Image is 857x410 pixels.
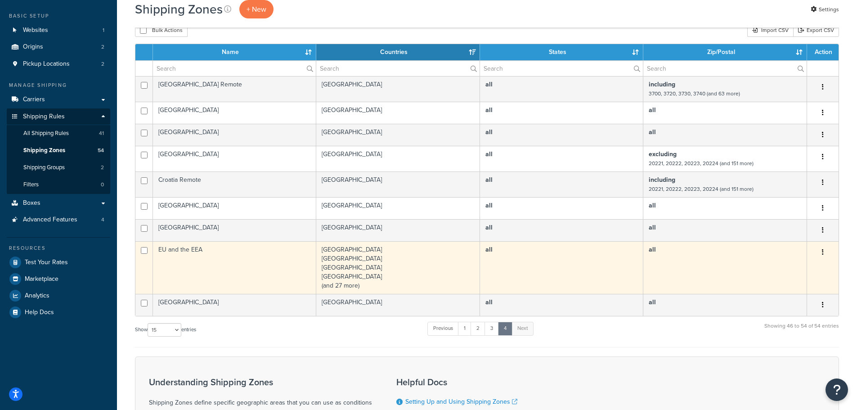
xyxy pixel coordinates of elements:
[316,294,480,316] td: [GEOGRAPHIC_DATA]
[103,27,104,34] span: 1
[153,197,316,219] td: [GEOGRAPHIC_DATA]
[23,43,43,51] span: Origins
[23,164,65,171] span: Shipping Groups
[7,212,110,228] a: Advanced Features 4
[7,91,110,108] a: Carriers
[153,76,316,102] td: [GEOGRAPHIC_DATA] Remote
[649,127,656,137] b: all
[405,397,517,406] a: Setting Up and Using Shipping Zones
[316,61,480,76] input: Search
[7,142,110,159] a: Shipping Zones 54
[23,96,45,104] span: Carriers
[316,219,480,241] td: [GEOGRAPHIC_DATA]
[153,241,316,294] td: EU and the EEA
[649,90,740,98] small: 3700, 3720, 3730, 3740 (and 63 more)
[153,61,316,76] input: Search
[316,171,480,197] td: [GEOGRAPHIC_DATA]
[649,175,675,185] b: including
[23,181,39,189] span: Filters
[485,201,493,210] b: all
[135,323,196,337] label: Show entries
[23,27,48,34] span: Websites
[99,130,104,137] span: 41
[101,164,104,171] span: 2
[316,44,480,60] th: Countries: activate to sort column ascending
[485,175,493,185] b: all
[471,322,485,335] a: 2
[135,0,223,18] h1: Shipping Zones
[25,309,54,316] span: Help Docs
[7,81,110,89] div: Manage Shipping
[485,245,493,254] b: all
[485,297,493,307] b: all
[7,159,110,176] a: Shipping Groups 2
[512,322,534,335] a: Next
[7,22,110,39] li: Websites
[793,23,839,37] a: Export CSV
[153,44,316,60] th: Name: activate to sort column ascending
[7,12,110,20] div: Basic Setup
[396,377,567,387] h3: Helpful Docs
[7,195,110,212] a: Boxes
[764,321,839,340] div: Showing 46 to 54 of 54 entries
[7,39,110,55] a: Origins 2
[649,185,754,193] small: 20221, 20222, 20223, 20224 (and 151 more)
[153,146,316,171] td: [GEOGRAPHIC_DATA]
[7,56,110,72] a: Pickup Locations 2
[649,105,656,115] b: all
[649,297,656,307] b: all
[7,176,110,193] a: Filters 0
[485,149,493,159] b: all
[148,323,181,337] select: Showentries
[7,288,110,304] a: Analytics
[485,322,499,335] a: 3
[316,197,480,219] td: [GEOGRAPHIC_DATA]
[153,124,316,146] td: [GEOGRAPHIC_DATA]
[153,171,316,197] td: Croatia Remote
[649,201,656,210] b: all
[316,102,480,124] td: [GEOGRAPHIC_DATA]
[7,125,110,142] a: All Shipping Rules 41
[7,39,110,55] li: Origins
[427,322,459,335] a: Previous
[25,275,58,283] span: Marketplace
[7,304,110,320] a: Help Docs
[7,108,110,125] a: Shipping Rules
[7,108,110,194] li: Shipping Rules
[23,60,70,68] span: Pickup Locations
[25,292,49,300] span: Analytics
[7,159,110,176] li: Shipping Groups
[649,159,754,167] small: 20221, 20222, 20223, 20224 (and 151 more)
[643,61,807,76] input: Search
[485,223,493,232] b: all
[23,113,65,121] span: Shipping Rules
[101,181,104,189] span: 0
[316,124,480,146] td: [GEOGRAPHIC_DATA]
[826,378,848,401] button: Open Resource Center
[98,147,104,154] span: 54
[7,254,110,270] a: Test Your Rates
[25,259,68,266] span: Test Your Rates
[153,102,316,124] td: [GEOGRAPHIC_DATA]
[149,377,374,387] h3: Understanding Shipping Zones
[649,149,677,159] b: excluding
[101,216,104,224] span: 4
[101,60,104,68] span: 2
[7,271,110,287] a: Marketplace
[480,61,643,76] input: Search
[747,23,793,37] div: Import CSV
[485,105,493,115] b: all
[649,80,675,89] b: including
[643,44,807,60] th: Zip/Postal: activate to sort column ascending
[316,241,480,294] td: [GEOGRAPHIC_DATA] [GEOGRAPHIC_DATA] [GEOGRAPHIC_DATA] [GEOGRAPHIC_DATA] (and 27 more)
[23,216,77,224] span: Advanced Features
[135,23,188,37] button: Bulk Actions
[480,44,643,60] th: States: activate to sort column ascending
[7,212,110,228] li: Advanced Features
[7,22,110,39] a: Websites 1
[485,80,493,89] b: all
